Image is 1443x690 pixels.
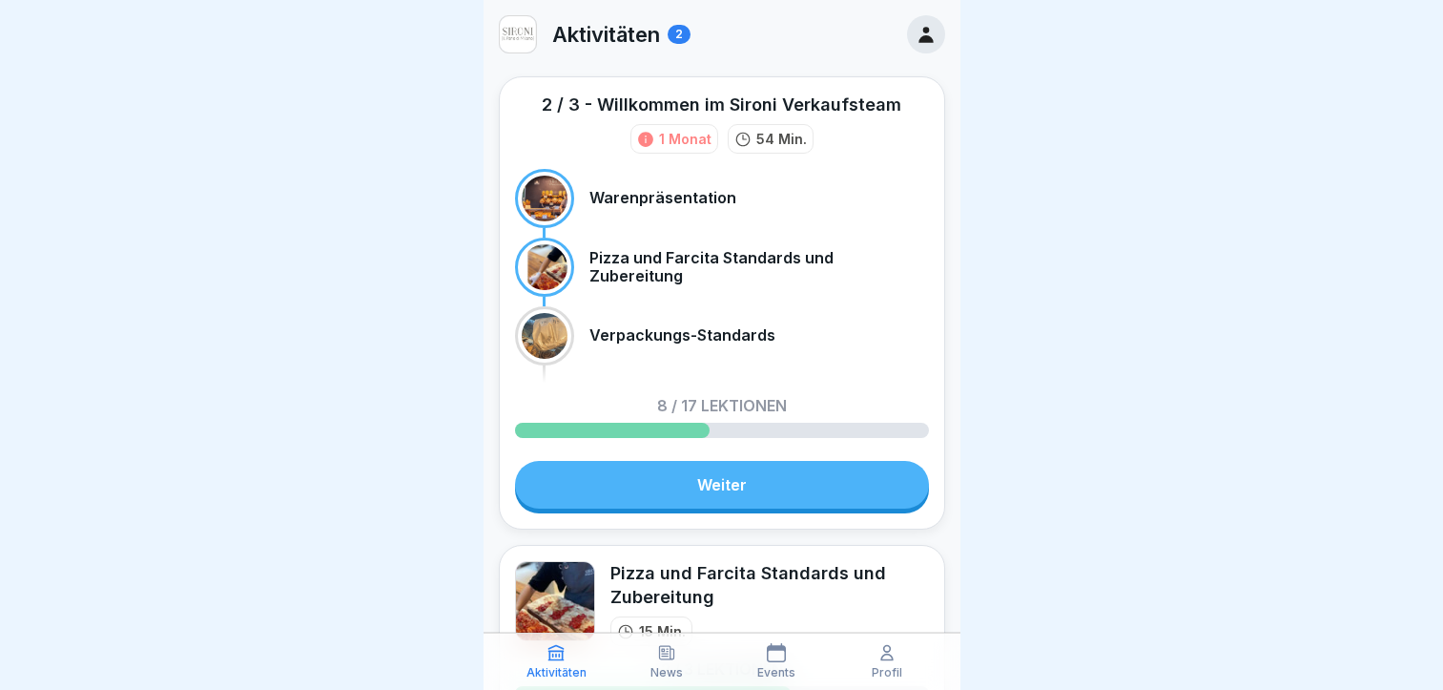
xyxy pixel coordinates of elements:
[757,666,795,680] p: Events
[515,461,929,509] a: Weiter
[659,129,711,149] div: 1 Monat
[552,22,660,47] p: Aktivitäten
[650,666,683,680] p: News
[589,326,775,345] p: Verpackungs-Standards
[639,621,686,641] p: 15 Min.
[500,16,536,52] img: lzvj66og8t62hdvhvc07y2d3.png
[589,189,736,207] p: Warenpräsentation
[542,93,901,116] div: 2 / 3 - Willkommen im Sironi Verkaufsteam
[515,561,595,641] img: zyvhtweyt47y1etu6k7gt48a.png
[526,666,587,680] p: Aktivitäten
[657,398,787,413] p: 8 / 17 Lektionen
[610,561,929,609] div: Pizza und Farcita Standards und Zubereitung
[589,249,929,285] p: Pizza und Farcita Standards und Zubereitung
[872,666,902,680] p: Profil
[668,25,691,44] div: 2
[756,129,807,149] p: 54 Min.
